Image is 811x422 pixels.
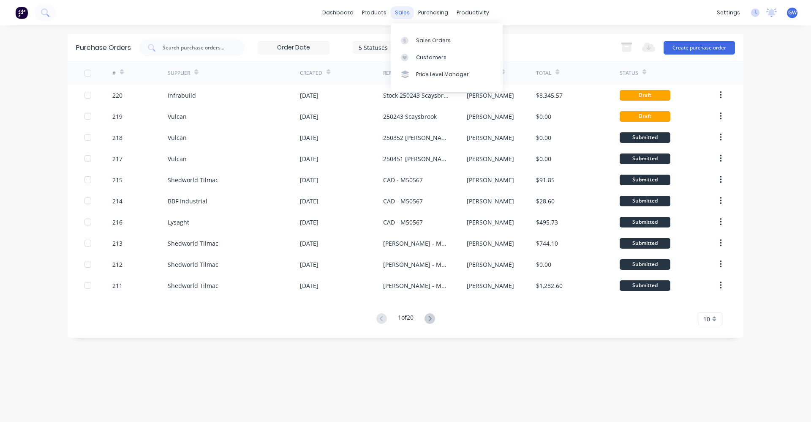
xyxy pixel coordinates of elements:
a: Price Level Manager [391,66,503,83]
div: Submitted [620,280,670,291]
div: Price Level Manager [416,71,469,78]
div: CAD - M50567 [383,175,423,184]
span: 10 [703,315,710,323]
div: 5 Statuses [359,43,419,52]
div: $0.00 [536,260,551,269]
div: BBF Industrial [168,197,207,206]
button: Create purchase order [664,41,735,55]
div: Status [620,69,638,77]
div: 250352 [PERSON_NAME] [383,133,449,142]
div: [PERSON_NAME] [467,239,514,248]
div: 213 [112,239,122,248]
div: [PERSON_NAME] - M50562 [383,281,449,290]
div: 218 [112,133,122,142]
div: $91.85 [536,175,555,184]
a: Sales Orders [391,32,503,49]
div: $0.00 [536,112,551,121]
input: Search purchase orders... [162,44,232,52]
input: Order Date [258,41,329,54]
div: $28.60 [536,197,555,206]
div: Shedworld Tilmac [168,281,218,290]
div: Lysaght [168,218,189,227]
div: [PERSON_NAME] - M50564 [383,239,449,248]
div: 220 [112,91,122,100]
div: [DATE] [300,281,318,290]
div: Created [300,69,322,77]
div: Submitted [620,217,670,227]
div: [DATE] [300,218,318,227]
div: Submitted [620,238,670,249]
div: [PERSON_NAME] [467,91,514,100]
div: Submitted [620,175,670,185]
span: GW [788,9,797,16]
div: [DATE] [300,239,318,248]
div: [DATE] [300,91,318,100]
div: Shedworld Tilmac [168,175,218,184]
div: $0.00 [536,154,551,163]
div: Total [536,69,551,77]
div: $1,282.60 [536,281,563,290]
div: [DATE] [300,133,318,142]
div: Sales Orders [416,37,451,44]
div: Submitted [620,196,670,206]
div: Vulcan [168,133,187,142]
div: 215 [112,175,122,184]
div: sales [391,6,414,19]
div: 214 [112,197,122,206]
div: purchasing [414,6,452,19]
div: [PERSON_NAME] [467,133,514,142]
div: Submitted [620,132,670,143]
div: 1 of 20 [398,313,414,325]
div: [PERSON_NAME] [467,112,514,121]
div: [DATE] [300,154,318,163]
div: [DATE] [300,260,318,269]
div: Submitted [620,153,670,164]
div: products [358,6,391,19]
div: $495.73 [536,218,558,227]
div: $744.10 [536,239,558,248]
div: [PERSON_NAME] [467,260,514,269]
div: [PERSON_NAME] - M50562 [383,260,449,269]
div: Reference [383,69,411,77]
div: [PERSON_NAME] [467,154,514,163]
div: 212 [112,260,122,269]
div: # [112,69,116,77]
div: Purchase Orders [76,43,131,53]
div: [PERSON_NAME] [467,218,514,227]
div: Infrabuild [168,91,196,100]
div: Shedworld Tilmac [168,239,218,248]
a: dashboard [318,6,358,19]
div: 211 [112,281,122,290]
div: Stock 250243 Scaysbrook [383,91,449,100]
div: [PERSON_NAME] [467,175,514,184]
div: Vulcan [168,154,187,163]
div: CAD - M50567 [383,197,423,206]
div: Shedworld Tilmac [168,260,218,269]
div: [DATE] [300,197,318,206]
div: 217 [112,154,122,163]
img: Factory [15,6,28,19]
div: $0.00 [536,133,551,142]
div: settings [713,6,744,19]
div: $8,345.57 [536,91,563,100]
div: 250243 Scaysbrook [383,112,437,121]
div: Draft [620,111,670,122]
div: [DATE] [300,112,318,121]
div: Draft [620,90,670,101]
div: 219 [112,112,122,121]
div: [PERSON_NAME] [467,281,514,290]
div: Submitted [620,259,670,270]
div: CAD - M50567 [383,218,423,227]
div: 216 [112,218,122,227]
div: productivity [452,6,493,19]
div: [PERSON_NAME] [467,197,514,206]
div: Vulcan [168,112,187,121]
div: [DATE] [300,175,318,184]
div: Supplier [168,69,190,77]
div: Customers [416,54,446,61]
div: 250451 [PERSON_NAME] [383,154,449,163]
a: Customers [391,49,503,66]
